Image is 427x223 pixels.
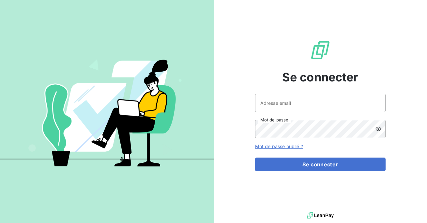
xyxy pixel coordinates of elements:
[255,94,386,112] input: placeholder
[282,68,358,86] span: Se connecter
[255,158,386,171] button: Se connecter
[307,211,334,220] img: logo
[255,144,303,149] a: Mot de passe oublié ?
[310,40,331,61] img: Logo LeanPay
